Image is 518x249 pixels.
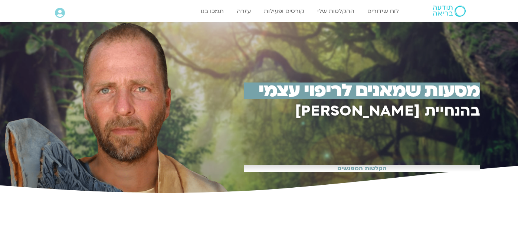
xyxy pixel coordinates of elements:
img: תודעה בריאה [433,6,466,17]
h2: הקלטות המפגשים [244,165,480,172]
a: לוח שידורים [364,4,403,18]
a: עזרה [233,4,255,18]
a: ההקלטות שלי [314,4,358,18]
a: קורסים ופעילות [260,4,308,18]
a: תמכו בנו [197,4,227,18]
h1: מסעות שמאנים לריפוי עצמי [244,83,480,99]
h1: בהנחיית [PERSON_NAME] [244,104,480,118]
